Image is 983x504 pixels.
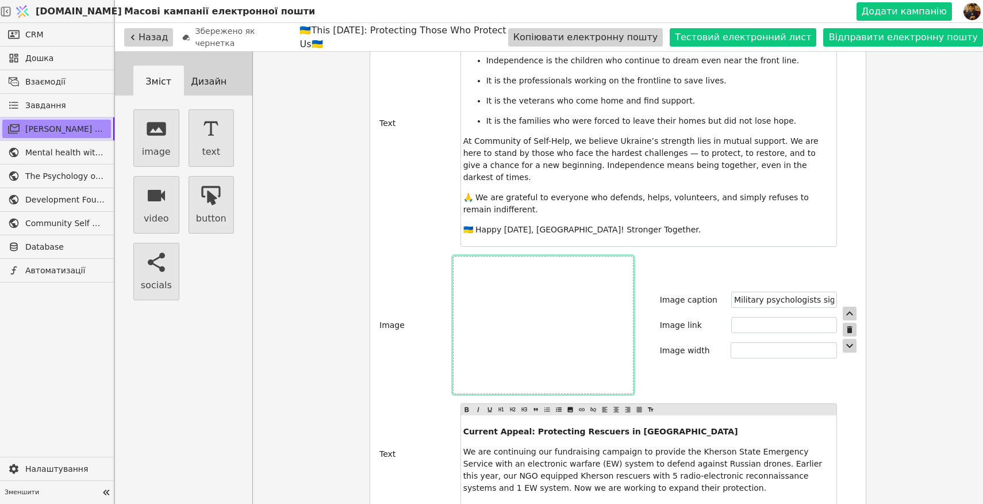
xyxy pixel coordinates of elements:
[2,167,111,185] a: The Psychology of War
[182,25,286,49] p: Збережено як чернетка
[463,193,812,214] span: 🙏 We are grateful to everyone who defends, helps, volunteers, and simply refuses to remain indiff...
[25,265,105,277] span: Автоматизації
[660,319,702,331] label: Image link
[2,25,111,44] a: CRM
[2,120,111,138] a: [PERSON_NAME] розсилки
[133,176,179,234] button: video
[189,176,235,234] button: button
[124,5,315,18] p: Масові кампанії електронної пошти
[2,238,111,256] a: Database
[25,29,44,41] span: CRM
[660,294,717,306] label: Image caption
[25,123,105,135] span: [PERSON_NAME] розсилки
[2,460,111,478] a: Налаштування
[25,76,105,88] span: Взаємодії
[660,345,710,357] label: Image width
[463,136,821,182] span: At Community of Self-Help, we believe Ukraine’s strength lies in mutual support. We are here to s...
[670,28,816,47] button: Тестовий електронний лист
[25,147,105,159] span: Mental health without prejudice project
[184,66,235,98] button: Дизайн
[823,28,983,47] button: Відправити електронну пошту
[144,212,169,226] div: video
[486,96,696,105] span: It is the veterans who come home and find support.
[202,145,220,159] div: text
[463,225,701,234] span: 🇺🇦 Happy [DATE], [GEOGRAPHIC_DATA]! Stronger Together.
[124,28,173,47] button: Назад
[25,170,105,182] span: The Psychology of War
[11,1,115,22] a: [DOMAIN_NAME]
[189,109,235,167] button: text
[299,24,508,51] h1: 🇺🇦This [DATE]: Protecting Those Who Protect Us🇺🇦
[486,116,797,125] span: It is the families who were forced to leave their homes but did not lose hope.
[2,143,111,162] a: Mental health without prejudice project
[25,52,105,64] span: Дошка
[2,261,111,280] a: Автоматизації
[463,427,738,436] span: Current Appeal: Protecting Rescuers in [GEOGRAPHIC_DATA]
[379,448,395,460] label: Text
[133,66,184,98] button: Зміст
[25,217,105,230] span: Community Self Help
[36,5,122,18] span: [DOMAIN_NAME]
[379,117,395,129] label: Text
[25,463,105,475] span: Налаштування
[379,319,405,331] label: Image
[25,194,105,206] span: Development Foundation
[2,72,111,91] a: Взаємодії
[196,212,226,226] div: button
[142,145,171,159] div: image
[14,1,31,22] img: Logo
[133,109,179,167] button: image
[508,28,663,47] button: Копіювати електронну пошту
[25,100,66,112] span: Завдання
[2,96,111,114] a: Завдання
[486,56,799,65] span: Independence is the children who continue to dream even near the front line.
[2,214,111,232] a: Community Self Help
[133,243,179,300] button: socials
[2,49,111,67] a: Дошка
[463,447,825,492] span: We are continuing our fundraising campaign to provide the Kherson State Emergency Service with an...
[2,190,111,209] a: Development Foundation
[141,278,172,292] div: socials
[5,488,98,498] span: Зменшити
[115,28,182,47] a: Назад
[486,76,727,85] span: It is the professionals working on the frontline to save lives.
[25,241,105,253] span: Database
[963,3,981,20] img: 73cef4174f0444e6e86f60503224d004
[857,2,952,21] button: Додати кампанію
